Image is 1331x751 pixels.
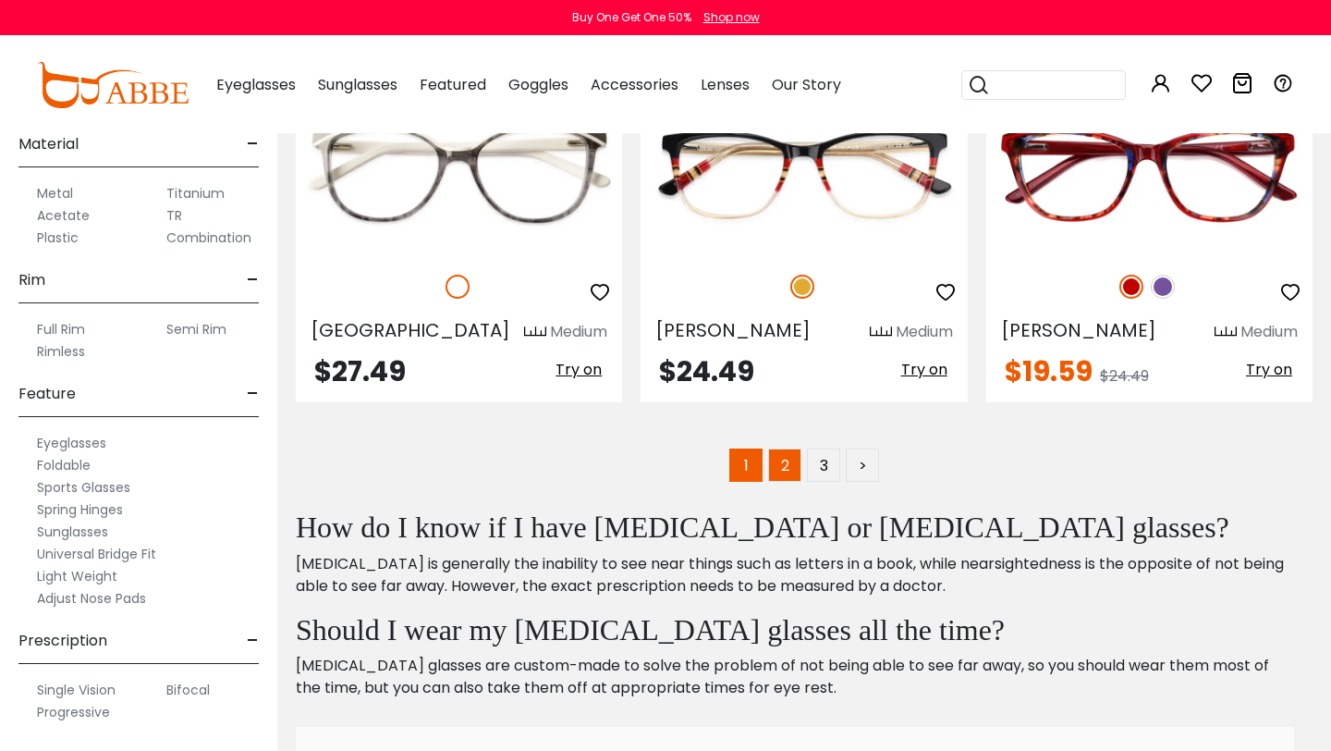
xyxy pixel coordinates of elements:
[1240,321,1298,343] div: Medium
[896,321,953,343] div: Medium
[1005,351,1093,391] span: $19.59
[37,227,79,249] label: Plastic
[768,449,801,482] a: 2
[296,92,622,255] img: White Salzburg - Acetate ,Universal Bridge Fit
[790,275,814,299] img: Yellow
[846,449,879,482] a: >
[37,340,85,363] label: Rimless
[896,358,953,382] button: Try on
[986,92,1313,255] img: Red Strauss - Acetate ,Universal Bridge Fit
[247,258,259,302] span: -
[655,317,811,343] span: [PERSON_NAME]
[701,74,750,95] span: Lenses
[1246,359,1292,380] span: Try on
[318,74,397,95] span: Sunglasses
[37,454,91,476] label: Foldable
[247,122,259,166] span: -
[641,92,967,255] img: Yellow Wolfgang - Acetate ,Universal Bridge Fit
[508,74,568,95] span: Goggles
[659,351,754,391] span: $24.49
[18,122,79,166] span: Material
[37,521,108,543] label: Sunglasses
[37,679,116,701] label: Single Vision
[37,182,73,204] label: Metal
[37,432,106,454] label: Eyeglasses
[18,372,76,416] span: Feature
[37,62,189,108] img: abbeglasses.com
[591,74,678,95] span: Accessories
[772,74,841,95] span: Our Story
[572,9,691,26] div: Buy One Get One 50%
[247,372,259,416] span: -
[37,499,123,521] label: Spring Hinges
[37,318,85,340] label: Full Rim
[1240,358,1298,382] button: Try on
[1100,365,1149,387] span: $24.49
[296,655,1294,699] p: [MEDICAL_DATA] glasses are custom-made to solve the problem of not being able to see far away, so...
[166,204,182,227] label: TR
[1215,326,1237,339] img: size ruler
[703,9,760,26] div: Shop now
[446,275,470,299] img: White
[556,359,602,380] span: Try on
[216,74,296,95] span: Eyeglasses
[18,619,107,663] span: Prescription
[870,326,892,339] img: size ruler
[166,679,210,701] label: Bifocal
[1001,317,1156,343] span: [PERSON_NAME]
[18,258,45,302] span: Rim
[37,543,156,565] label: Universal Bridge Fit
[37,476,130,499] label: Sports Glasses
[311,317,510,343] span: [GEOGRAPHIC_DATA]
[37,565,117,587] label: Light Weight
[420,74,486,95] span: Featured
[524,326,546,339] img: size ruler
[296,612,1294,647] h2: Should I wear my [MEDICAL_DATA] glasses all the time?
[37,701,110,723] label: Progressive
[807,449,840,482] a: 3
[37,587,146,609] label: Adjust Nose Pads
[901,359,947,380] span: Try on
[247,619,259,663] span: -
[550,358,607,382] button: Try on
[166,227,251,249] label: Combination
[37,204,90,227] label: Acetate
[729,449,763,482] span: 1
[1151,275,1175,299] img: Purple
[296,510,1294,545] h2: How do I know if I have [MEDICAL_DATA] or [MEDICAL_DATA] glasses?
[550,321,607,343] div: Medium
[166,318,226,340] label: Semi Rim
[314,351,406,391] span: $27.49
[296,553,1294,597] p: [MEDICAL_DATA] is generally the inability to see near things such as letters in a book, while nea...
[166,182,225,204] label: Titanium
[1119,275,1143,299] img: Red
[694,9,760,25] a: Shop now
